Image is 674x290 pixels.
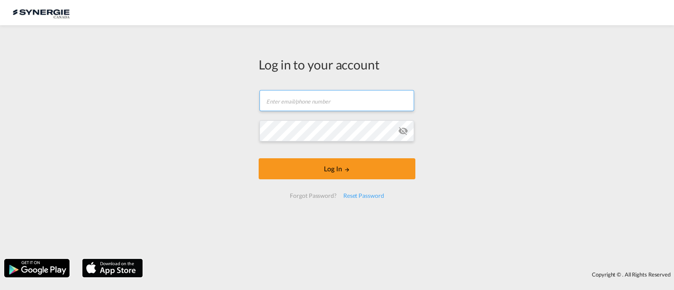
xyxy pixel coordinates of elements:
div: Reset Password [340,188,388,203]
div: Forgot Password? [286,188,340,203]
img: google.png [3,258,70,278]
md-icon: icon-eye-off [398,126,408,136]
button: LOGIN [259,158,415,179]
div: Copyright © . All Rights Reserved [147,267,674,282]
input: Enter email/phone number [259,90,414,111]
img: apple.png [81,258,144,278]
img: 1f56c880d42311ef80fc7dca854c8e59.png [13,3,70,22]
div: Log in to your account [259,56,415,73]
